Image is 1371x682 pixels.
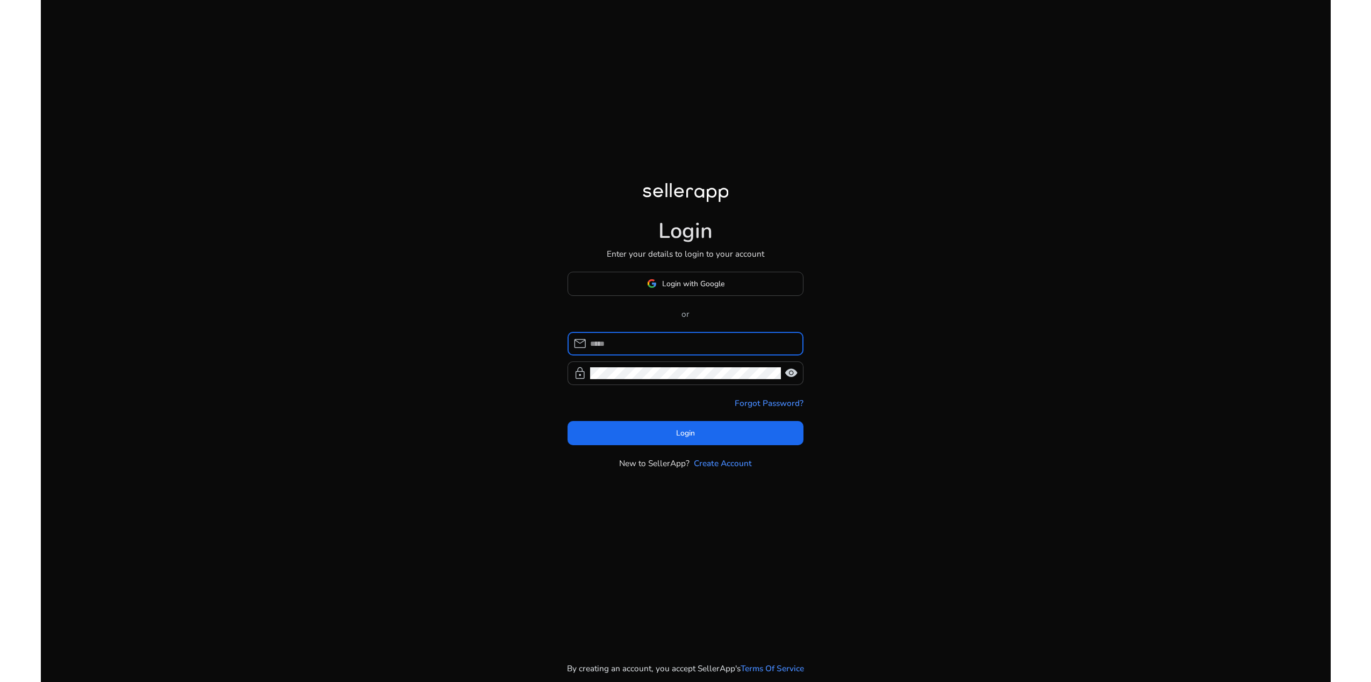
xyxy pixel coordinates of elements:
span: mail [573,337,587,351]
span: visibility [784,366,798,380]
p: or [568,308,804,320]
p: New to SellerApp? [619,457,690,469]
a: Terms Of Service [741,662,804,674]
span: lock [573,366,587,380]
a: Forgot Password? [735,397,803,409]
p: Enter your details to login to your account [607,248,764,260]
span: Login with Google [662,278,724,289]
span: Login [676,427,695,439]
h1: Login [658,219,713,244]
button: Login with Google [568,272,804,296]
img: google-logo.svg [647,279,657,288]
button: Login [568,421,804,445]
a: Create Account [694,457,752,469]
